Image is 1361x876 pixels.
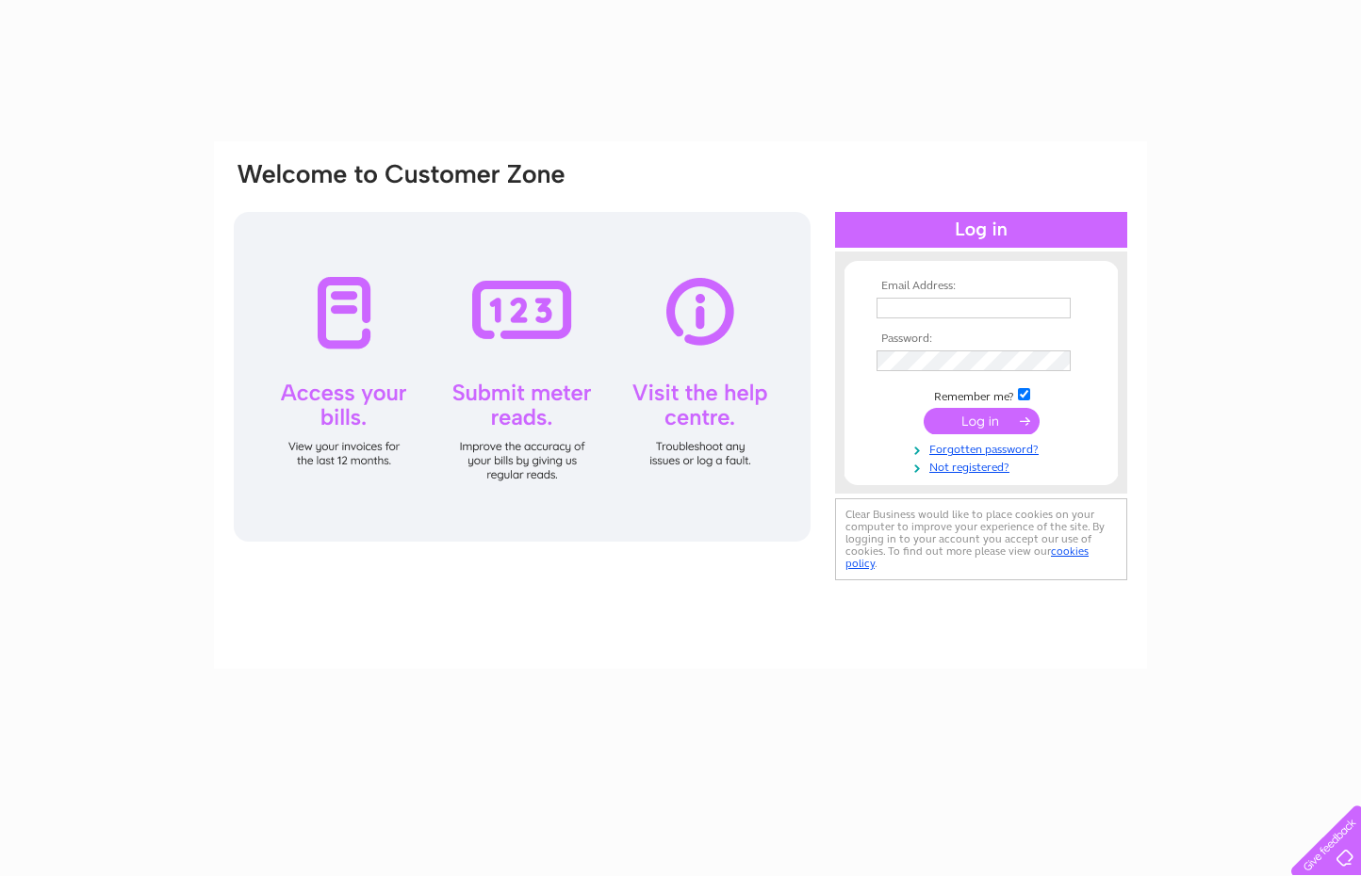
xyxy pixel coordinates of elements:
th: Password: [872,333,1090,346]
a: cookies policy [845,544,1089,570]
div: Clear Business would like to place cookies on your computer to improve your experience of the sit... [835,498,1127,580]
td: Remember me? [872,385,1090,404]
a: Forgotten password? [877,439,1090,457]
th: Email Address: [872,280,1090,293]
input: Submit [924,408,1040,434]
a: Not registered? [877,457,1090,475]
